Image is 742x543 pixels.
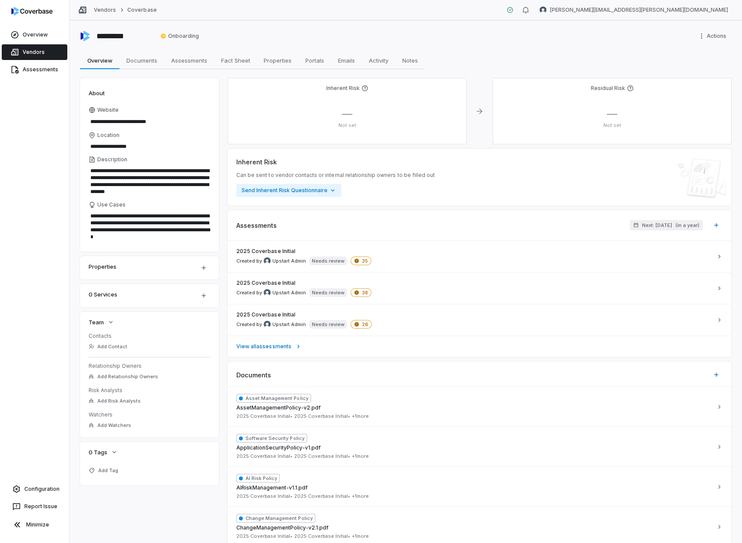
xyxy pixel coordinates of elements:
span: Next: [DATE] [642,222,672,229]
span: 0 Tags [89,448,107,456]
span: • [348,533,350,539]
span: + 1 more [352,533,369,540]
button: Send Inherent Risk Questionnaire [236,184,341,197]
span: 2025 Coverbase Initial [294,453,350,460]
span: 2025 Coverbase Initial [236,493,292,500]
span: Created by [236,321,306,328]
span: Created by [236,257,306,264]
span: Configuration [24,486,60,493]
button: Software Security PolicyApplicationSecurityPolicy-v1.pdf2025 Coverbase Initial•2025 Coverbase Ini... [228,426,732,466]
button: Next: [DATE](in a year) [630,220,703,230]
img: logo-D7KZi-bG.svg [11,7,53,16]
dt: Contacts [89,333,210,340]
span: Add Tag [98,467,118,474]
span: Upstart Admin [272,321,306,328]
a: Assessments [2,62,67,77]
span: Emails [335,55,358,66]
p: Needs review [312,257,344,264]
span: Notes [399,55,421,66]
button: Asset Management PolicyAssetManagementPolicy-v2.pdf2025 Coverbase Initial•2025 Coverbase Initial•... [228,387,732,426]
span: Add Risk Analysts [97,398,141,404]
span: • [290,533,292,539]
span: Add Watchers [97,422,131,429]
span: About [89,89,105,97]
span: 2025 Coverbase Initial [294,493,350,500]
span: View all assessments [236,343,291,350]
span: Fact Sheet [218,55,254,66]
span: Change Management Policy [236,514,315,523]
button: Report Issue [3,499,66,514]
button: 0 Tags [86,444,120,460]
span: Use Cases [97,201,126,208]
span: • [290,493,292,499]
span: Overview [84,55,116,66]
span: Portals [302,55,328,66]
span: 2025 Coverbase Initial [236,453,292,460]
span: Overview [23,31,48,38]
span: 2025 Coverbase Initial [236,248,295,255]
a: 2025 Coverbase InitialCreated by Upstart Admin avatarUpstart AdminNeeds review35 [228,241,732,272]
h4: Residual Risk [591,85,625,92]
span: Upstart Admin [272,258,306,264]
p: Needs review [312,321,344,328]
button: Minimize [3,516,66,533]
span: Onboarding [160,33,199,40]
img: undefined undefined avatar [540,7,547,13]
span: ApplicationSecurityPolicy-v1.pdf [236,444,321,451]
a: 2025 Coverbase InitialCreated by Upstart Admin avatarUpstart AdminNeeds review38 [228,272,732,304]
span: Description [97,156,127,163]
a: Configuration [3,481,66,497]
button: Add Contact [86,339,130,354]
span: — [342,107,352,120]
span: 35 [351,257,371,265]
button: Add Tag [86,463,121,478]
a: Vendors [2,44,67,60]
a: Vendors [94,7,116,13]
input: Location [89,140,210,153]
p: Not set [235,122,460,129]
img: Upstart Admin avatar [264,257,271,264]
img: Upstart Admin avatar [264,321,271,328]
span: Location [97,132,119,139]
span: 2025 Coverbase Initial [236,280,295,286]
span: AI Risk Policy [236,474,280,483]
button: Team [86,314,117,330]
span: ChangeManagementPolicy-v2.1.pdf [236,524,328,531]
a: Coverbase [127,7,156,13]
span: Team [89,318,104,326]
span: 2025 Coverbase Initial [236,533,292,540]
input: Website [89,116,195,128]
span: Add Relationship Owners [97,373,158,380]
span: AssetManagementPolicy-v2.pdf [236,404,321,411]
span: Assessments [23,66,58,73]
span: Can be sent to vendor contacts or internal relationship owners to be filled out [236,172,435,179]
span: • [290,413,292,419]
span: Minimize [26,521,49,528]
span: • [348,453,350,459]
dt: Risk Analysts [89,387,210,394]
a: 2025 Coverbase InitialCreated by Upstart Admin avatarUpstart AdminNeeds review26 [228,304,732,336]
button: More actions [696,30,732,43]
span: [PERSON_NAME][EMAIL_ADDRESS][PERSON_NAME][DOMAIN_NAME] [550,7,728,13]
span: Upstart Admin [272,290,306,296]
span: Properties [260,55,295,66]
img: Upstart Admin avatar [264,289,271,296]
span: 2025 Coverbase Initial [294,413,350,420]
span: Software Security Policy [236,434,307,443]
button: AI Risk PolicyAIRiskManagement-v1.1.pdf2025 Coverbase Initial•2025 Coverbase Initial•+1more [228,466,732,506]
span: 2025 Coverbase Initial [236,413,292,420]
textarea: Use Cases [89,210,210,243]
h4: Inherent Risk [326,85,360,92]
span: + 1 more [352,493,369,500]
span: Asset Management Policy [236,394,311,403]
p: Not set [500,122,725,129]
dt: Watchers [89,411,210,418]
span: Documents [123,55,161,66]
span: 38 [351,288,371,297]
span: + 1 more [352,453,369,460]
span: 2025 Coverbase Initial [236,311,295,318]
span: Website [97,107,119,113]
span: Created by [236,289,306,296]
button: undefined undefined avatar[PERSON_NAME][EMAIL_ADDRESS][PERSON_NAME][DOMAIN_NAME] [534,3,733,17]
p: Needs review [312,289,344,296]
